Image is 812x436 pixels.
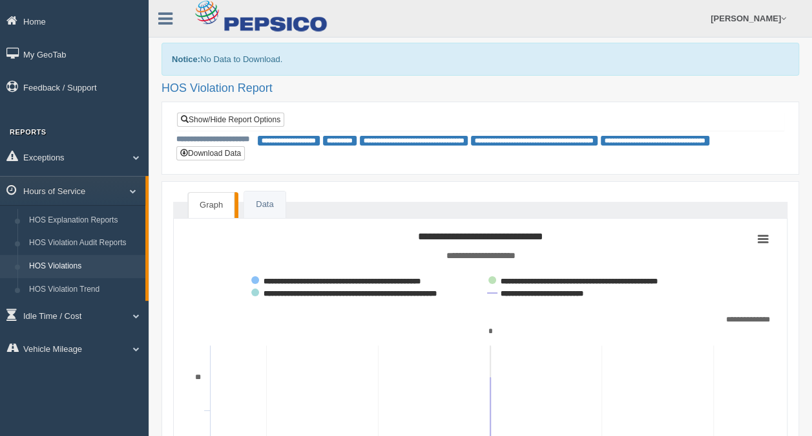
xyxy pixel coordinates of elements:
a: Data [244,191,285,218]
a: HOS Violation Trend [23,278,145,301]
button: Download Data [176,146,245,160]
h2: HOS Violation Report [161,82,799,95]
a: HOS Violation Audit Reports [23,232,145,255]
div: No Data to Download. [161,43,799,76]
a: HOS Violations [23,255,145,278]
a: Show/Hide Report Options [177,113,284,127]
a: Graph [188,192,234,218]
a: HOS Explanation Reports [23,209,145,232]
b: Notice: [172,54,200,64]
